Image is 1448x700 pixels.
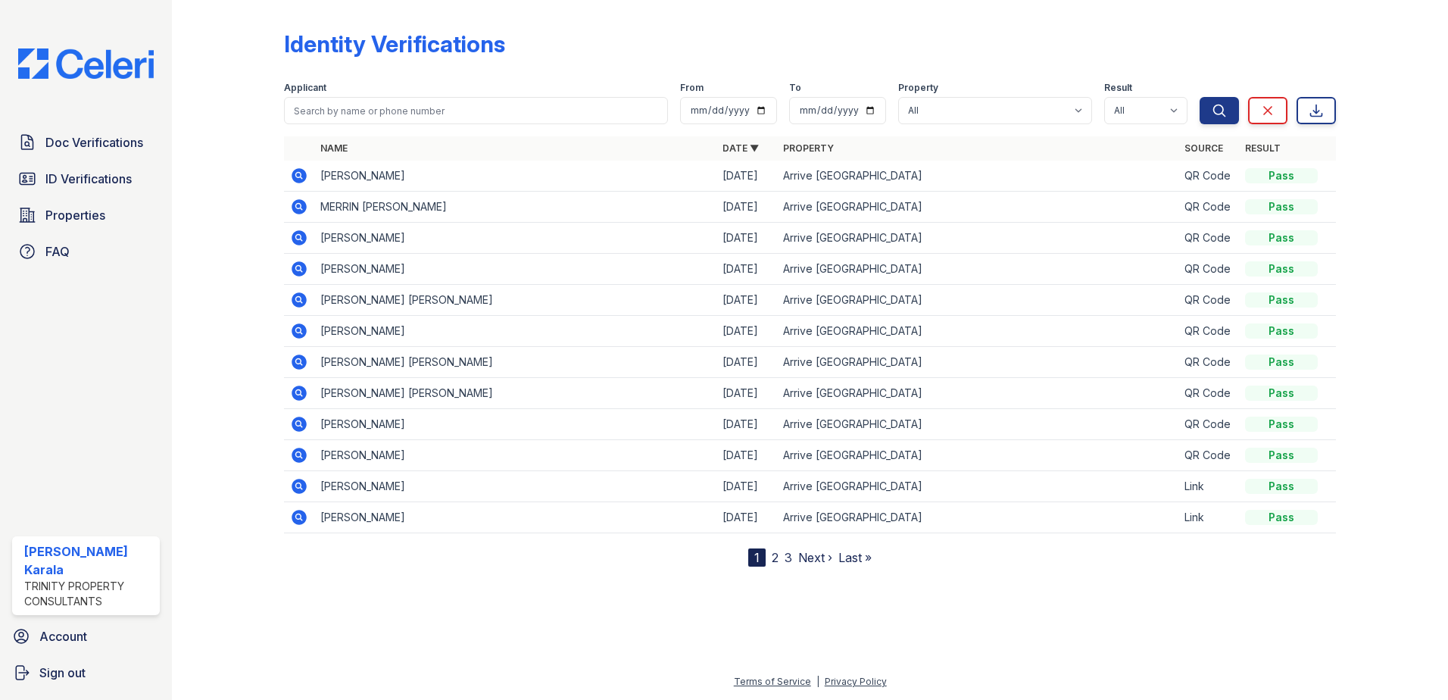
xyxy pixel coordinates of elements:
td: QR Code [1178,440,1239,471]
td: Arrive [GEOGRAPHIC_DATA] [777,502,1179,533]
a: Privacy Policy [825,676,887,687]
a: 3 [785,550,792,565]
div: Pass [1245,292,1318,308]
div: Pass [1245,323,1318,339]
td: Arrive [GEOGRAPHIC_DATA] [777,161,1179,192]
a: Account [6,621,166,652]
td: Arrive [GEOGRAPHIC_DATA] [777,192,1179,223]
img: CE_Logo_Blue-a8612792a0a2168367f1c8372b55b34899dd931a85d93a1a3d3e32e68fde9ad4.png [6,48,166,79]
span: Properties [45,206,105,224]
td: [PERSON_NAME] [314,409,716,440]
a: Last » [838,550,872,565]
span: Account [39,627,87,645]
div: 1 [748,548,766,567]
td: [DATE] [716,285,777,316]
div: Pass [1245,355,1318,370]
td: [PERSON_NAME] [314,316,716,347]
a: Properties [12,200,160,230]
td: [DATE] [716,502,777,533]
div: Pass [1245,261,1318,277]
a: 2 [772,550,779,565]
td: QR Code [1178,223,1239,254]
div: Pass [1245,168,1318,183]
td: Link [1178,502,1239,533]
td: Arrive [GEOGRAPHIC_DATA] [777,254,1179,285]
td: MERRIN [PERSON_NAME] [314,192,716,223]
td: Arrive [GEOGRAPHIC_DATA] [777,223,1179,254]
input: Search by name or phone number [284,97,668,124]
td: Arrive [GEOGRAPHIC_DATA] [777,409,1179,440]
td: Arrive [GEOGRAPHIC_DATA] [777,316,1179,347]
td: QR Code [1178,192,1239,223]
td: [DATE] [716,378,777,409]
td: Arrive [GEOGRAPHIC_DATA] [777,471,1179,502]
div: Pass [1245,479,1318,494]
label: To [789,82,801,94]
a: Result [1245,142,1281,154]
a: Doc Verifications [12,127,160,158]
td: [DATE] [716,409,777,440]
div: Pass [1245,386,1318,401]
a: Sign out [6,658,166,688]
a: Terms of Service [734,676,811,687]
td: QR Code [1178,285,1239,316]
td: [PERSON_NAME] [PERSON_NAME] [314,285,716,316]
div: Trinity Property Consultants [24,579,154,609]
label: Result [1104,82,1132,94]
label: Property [898,82,938,94]
td: QR Code [1178,378,1239,409]
td: Arrive [GEOGRAPHIC_DATA] [777,378,1179,409]
td: [PERSON_NAME] [314,440,716,471]
div: Pass [1245,448,1318,463]
td: QR Code [1178,409,1239,440]
td: [PERSON_NAME] [314,471,716,502]
div: Identity Verifications [284,30,505,58]
td: [DATE] [716,192,777,223]
td: [DATE] [716,223,777,254]
div: | [816,676,819,687]
a: Name [320,142,348,154]
div: Pass [1245,230,1318,245]
td: [DATE] [716,316,777,347]
td: [PERSON_NAME] [314,223,716,254]
td: [DATE] [716,440,777,471]
div: Pass [1245,417,1318,432]
label: Applicant [284,82,326,94]
td: QR Code [1178,316,1239,347]
td: Arrive [GEOGRAPHIC_DATA] [777,440,1179,471]
td: QR Code [1178,347,1239,378]
a: ID Verifications [12,164,160,194]
a: Date ▼ [722,142,759,154]
div: Pass [1245,199,1318,214]
span: Doc Verifications [45,133,143,152]
td: Link [1178,471,1239,502]
td: [PERSON_NAME] [PERSON_NAME] [314,347,716,378]
div: Pass [1245,510,1318,525]
td: Arrive [GEOGRAPHIC_DATA] [777,285,1179,316]
a: Next › [798,550,832,565]
td: QR Code [1178,161,1239,192]
td: Arrive [GEOGRAPHIC_DATA] [777,347,1179,378]
td: [PERSON_NAME] [314,502,716,533]
td: [PERSON_NAME] [314,161,716,192]
td: [DATE] [716,347,777,378]
div: [PERSON_NAME] Karala [24,542,154,579]
span: Sign out [39,664,86,682]
td: [DATE] [716,254,777,285]
td: [DATE] [716,471,777,502]
label: From [680,82,704,94]
a: Property [783,142,834,154]
span: ID Verifications [45,170,132,188]
td: [PERSON_NAME] [PERSON_NAME] [314,378,716,409]
span: FAQ [45,242,70,261]
a: FAQ [12,236,160,267]
a: Source [1184,142,1223,154]
td: [DATE] [716,161,777,192]
td: QR Code [1178,254,1239,285]
td: [PERSON_NAME] [314,254,716,285]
